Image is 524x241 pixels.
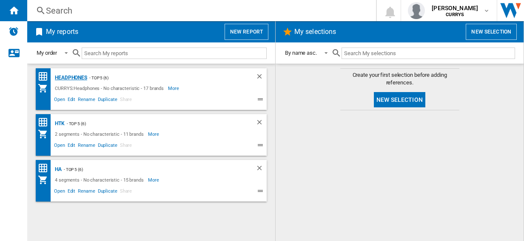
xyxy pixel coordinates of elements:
[119,141,134,151] span: Share
[256,118,267,129] div: Delete
[62,164,239,175] div: - top 5 (6)
[66,141,77,151] span: Edit
[65,118,239,129] div: - top 5 (6)
[44,24,80,40] h2: My reports
[256,73,267,83] div: Delete
[9,26,19,36] img: alerts-logo.svg
[285,50,317,56] div: By name asc.
[66,95,77,106] span: Edit
[38,129,53,139] div: My Assortment
[53,95,66,106] span: Open
[53,118,65,129] div: HTK
[119,95,134,106] span: Share
[53,129,148,139] div: 2 segments - No characteristic - 11 brands
[82,48,267,59] input: Search My reports
[38,71,53,82] div: Price Matrix
[97,95,119,106] span: Duplicate
[466,24,517,40] button: New selection
[256,164,267,175] div: Delete
[77,95,96,106] span: Rename
[446,12,464,17] b: CURRYS
[53,175,148,185] div: 4 segments - No characteristic - 15 brands
[53,73,87,83] div: Headphones
[66,187,77,197] span: Edit
[148,129,160,139] span: More
[53,141,66,151] span: Open
[97,141,119,151] span: Duplicate
[77,141,96,151] span: Rename
[432,4,478,12] span: [PERSON_NAME]
[77,187,96,197] span: Rename
[53,187,66,197] span: Open
[148,175,160,185] span: More
[342,48,515,59] input: Search My selections
[38,175,53,185] div: My Assortment
[37,50,57,56] div: My order
[119,187,134,197] span: Share
[97,187,119,197] span: Duplicate
[46,5,354,17] div: Search
[168,83,180,93] span: More
[293,24,338,40] h2: My selections
[53,164,62,175] div: HA
[374,92,425,107] button: New selection
[53,83,168,93] div: CURRYS:Headphones - No characteristic - 17 brands
[38,117,53,128] div: Price Matrix
[87,73,239,83] div: - top 5 (6)
[340,71,459,87] span: Create your first selection before adding references.
[38,163,53,174] div: Price Matrix
[408,2,425,19] img: profile.jpg
[38,83,53,93] div: My Assortment
[225,24,268,40] button: New report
